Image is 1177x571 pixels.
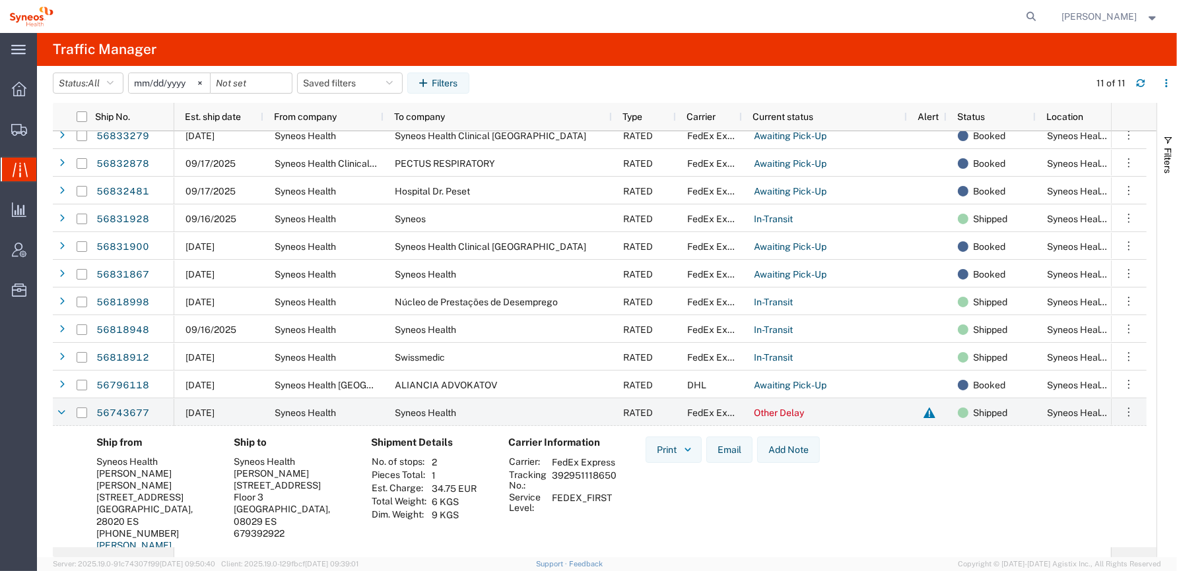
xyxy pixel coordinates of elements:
[622,111,642,122] span: Type
[96,181,150,202] a: 56832481
[407,73,469,94] button: Filters
[753,264,827,285] a: Awaiting Pick-Up
[682,444,694,456] img: dropdown
[623,352,653,363] span: RATED
[706,436,753,463] button: Email
[96,264,150,285] a: 56831867
[185,241,215,252] span: 09/18/2025
[96,292,150,313] a: 56818998
[395,297,558,307] span: Núcleo de Prestações de Desemprego
[957,111,985,122] span: Status
[371,456,427,469] th: No. of stops:
[185,186,236,196] span: 09/17/2025
[687,324,751,335] span: FedEx Express
[753,237,827,258] a: Awaiting Pick-Up
[753,154,827,175] a: Awaiting Pick-Up
[427,508,481,522] td: 9 KGS
[234,436,350,448] h4: Ship to
[211,73,292,93] input: Not set
[275,407,336,418] span: Syneos Health
[973,399,1007,427] span: Shipped
[687,380,706,390] span: DHL
[973,260,1005,288] span: Booked
[1062,9,1137,24] span: Bianca Suriol Galimany
[53,33,156,66] h4: Traffic Manager
[96,456,213,467] div: Syneos Health
[1096,76,1126,90] div: 11 of 11
[753,126,827,147] a: Awaiting Pick-Up
[973,177,1005,205] span: Booked
[687,186,751,196] span: FedEx Express
[96,436,213,448] h4: Ship from
[547,491,621,514] td: FEDEX_FIRST
[160,560,215,568] span: [DATE] 09:50:40
[275,380,453,390] span: Syneos Health Slovakia SRO
[687,269,751,280] span: FedEx Express
[508,469,547,491] th: Tracking No.:
[275,324,336,335] span: Syneos Health
[274,111,337,122] span: From company
[973,316,1007,344] span: Shipped
[53,73,123,94] button: Status:All
[96,209,150,230] a: 56831928
[973,233,1005,260] span: Booked
[395,241,586,252] span: Syneos Health Clinical Spain
[221,560,358,568] span: Client: 2025.19.0-129fbcf
[185,214,236,224] span: 09/16/2025
[1046,111,1083,122] span: Location
[305,560,358,568] span: [DATE] 09:39:01
[185,407,215,418] span: 09/08/2025
[275,131,336,141] span: Syneos Health
[753,347,793,369] a: In-Transit
[96,503,213,527] div: [GEOGRAPHIC_DATA], 28020 ES
[427,469,481,482] td: 1
[623,158,653,169] span: RATED
[275,352,336,363] span: Syneos Health
[371,482,427,495] th: Est. Charge:
[753,375,827,396] a: Awaiting Pick-Up
[96,403,150,424] a: 56743677
[395,352,445,363] span: Swissmedic
[687,111,716,122] span: Carrier
[53,560,215,568] span: Server: 2025.19.0-91c74307f99
[753,181,827,202] a: Awaiting Pick-Up
[185,131,215,141] span: 09/19/2025
[753,111,813,122] span: Current status
[275,186,336,196] span: Syneos Health
[646,436,702,463] button: Print
[508,491,547,514] th: Service Level:
[234,479,350,491] div: [STREET_ADDRESS]
[687,352,751,363] span: FedEx Express
[275,269,336,280] span: Syneos Health
[275,297,336,307] span: Syneos Health
[129,73,210,93] input: Not set
[96,126,150,147] a: 56833279
[687,297,751,307] span: FedEx Express
[96,527,213,539] div: [PHONE_NUMBER]
[547,456,621,469] td: FedEx Express
[371,508,427,522] th: Dim. Weight:
[623,407,653,418] span: RATED
[96,320,150,341] a: 56818948
[427,482,481,495] td: 34.75 EUR
[623,380,653,390] span: RATED
[753,209,793,230] a: In-Transit
[973,288,1007,316] span: Shipped
[623,186,653,196] span: RATED
[395,324,456,335] span: Syneos Health
[757,436,820,463] button: Add Note
[96,375,150,396] a: 56796118
[371,469,427,482] th: Pieces Total:
[958,558,1161,570] span: Copyright © [DATE]-[DATE] Agistix Inc., All Rights Reserved
[96,479,213,503] div: [PERSON_NAME][STREET_ADDRESS]
[547,469,621,491] td: 392951118650
[88,78,100,88] span: All
[508,436,614,448] h4: Carrier Information
[234,503,350,527] div: [GEOGRAPHIC_DATA], 08029 ES
[973,122,1005,150] span: Booked
[275,241,336,252] span: Syneos Health
[95,111,130,122] span: Ship No.
[623,131,653,141] span: RATED
[371,495,427,508] th: Total Weight:
[687,407,751,418] span: FedEx Express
